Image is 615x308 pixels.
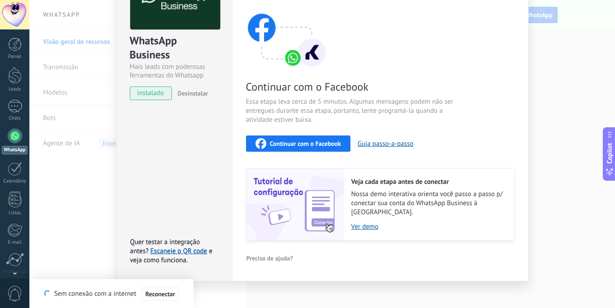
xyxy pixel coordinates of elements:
button: Reconectar [142,287,179,301]
a: Escaneie o QR code [151,247,207,255]
span: Nossa demo interativa orienta você passo a passo p/ conectar sua conta do WhatsApp Business à [GE... [351,190,505,217]
span: instalado [130,87,171,100]
span: Precisa de ajuda? [246,255,293,261]
button: Desinstalar [174,87,208,100]
button: Continuar com o Facebook [246,135,350,152]
div: Chats [2,115,28,121]
div: Listas [2,210,28,216]
span: Continuar com o Facebook [246,80,461,94]
span: Desinstalar [178,89,208,97]
div: Mais leads com poderosas ferramentas do Whatsapp [130,63,219,80]
span: Continuar com o Facebook [270,140,341,147]
span: Quer testar a integração antes? [130,238,200,255]
div: E-mail [2,240,28,245]
button: Guia passo-a-passo [358,140,413,148]
span: e veja como funciona. [130,247,213,265]
div: Sem conexão com a internet [44,286,179,301]
span: Essa etapa leva cerca de 5 minutos. Algumas mensagens podem não ser entregues durante essa etapa,... [246,97,461,125]
div: Painel [2,54,28,60]
button: Precisa de ajuda? [246,251,293,265]
div: WhatsApp [2,146,28,154]
a: Ver demo [351,222,505,231]
div: Calendário [2,178,28,184]
div: Leads [2,87,28,92]
div: WhatsApp Business [130,34,219,63]
span: Copilot [605,143,614,164]
span: Reconectar [146,291,175,297]
h2: Veja cada etapa antes de conectar [351,178,505,186]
